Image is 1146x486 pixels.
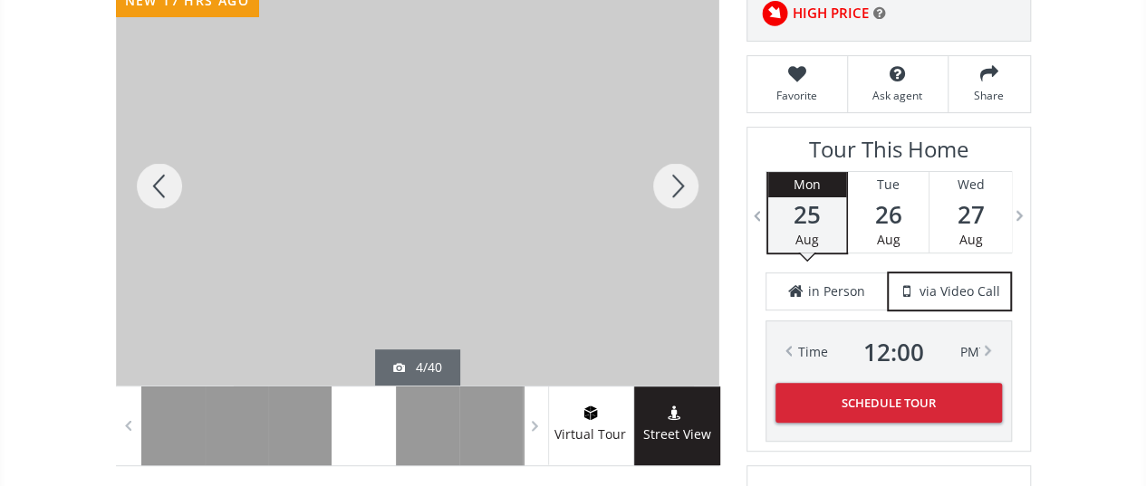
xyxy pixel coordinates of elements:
a: virtual tour iconVirtual Tour [548,386,634,465]
span: Aug [959,231,983,248]
img: virtual tour icon [582,405,600,420]
button: Schedule Tour [775,383,1002,423]
span: Share [958,88,1021,103]
h3: Tour This Home [766,137,1012,171]
span: Ask agent [857,88,939,103]
span: 12 : 00 [863,339,924,365]
span: 26 [848,202,929,227]
span: Aug [877,231,900,248]
span: Favorite [756,88,838,103]
span: 25 [768,202,846,227]
span: Virtual Tour [548,424,633,445]
div: Mon [768,172,846,197]
div: Tue [848,172,929,197]
span: HIGH PRICE [793,4,869,23]
div: Wed [929,172,1011,197]
div: 4/40 [393,358,442,376]
div: Time PM [798,339,979,365]
span: via Video Call [920,282,1000,300]
span: Street View [634,424,720,445]
span: 27 [929,202,1011,227]
span: in Person [808,282,865,300]
span: Aug [795,231,819,248]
